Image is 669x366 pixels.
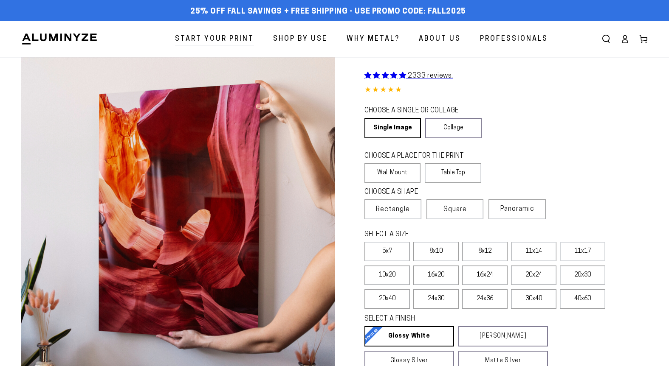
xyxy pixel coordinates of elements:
label: 11x14 [511,242,556,261]
a: Collage [425,118,482,138]
label: 20x24 [511,265,556,285]
label: 11x17 [560,242,605,261]
img: Aluminyze [21,33,98,45]
legend: CHOOSE A SHAPE [364,187,475,197]
label: 8x10 [413,242,459,261]
span: Shop By Use [273,33,327,45]
label: 20x30 [560,265,605,285]
span: Professionals [480,33,548,45]
label: 16x24 [462,265,508,285]
label: 40x60 [560,289,605,309]
label: Table Top [425,163,481,183]
span: Rectangle [376,204,410,215]
label: 10x20 [364,265,410,285]
legend: CHOOSE A SINGLE OR COLLAGE [364,106,474,116]
a: Start Your Print [169,28,260,50]
div: 4.85 out of 5.0 stars [364,84,648,97]
legend: SELECT A SIZE [364,230,531,240]
label: 5x7 [364,242,410,261]
span: Square [443,204,467,215]
a: 2333 reviews. [364,73,453,79]
legend: SELECT A FINISH [364,314,528,324]
span: Why Metal? [347,33,400,45]
a: Single Image [364,118,421,138]
span: 2333 reviews. [408,73,453,79]
label: 30x40 [511,289,556,309]
span: Panoramic [500,206,534,212]
label: 24x36 [462,289,508,309]
label: 8x12 [462,242,508,261]
a: Professionals [474,28,554,50]
legend: CHOOSE A PLACE FOR THE PRINT [364,151,474,161]
label: 20x40 [364,289,410,309]
label: 16x20 [413,265,459,285]
summary: Search our site [597,30,615,48]
a: Glossy White [364,326,454,346]
label: Wall Mount [364,163,421,183]
a: Shop By Use [267,28,334,50]
a: [PERSON_NAME] [458,326,548,346]
span: About Us [419,33,461,45]
span: 25% off FALL Savings + Free Shipping - Use Promo Code: FALL2025 [190,7,466,17]
a: Why Metal? [340,28,406,50]
a: About Us [412,28,467,50]
label: 24x30 [413,289,459,309]
span: Start Your Print [175,33,254,45]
